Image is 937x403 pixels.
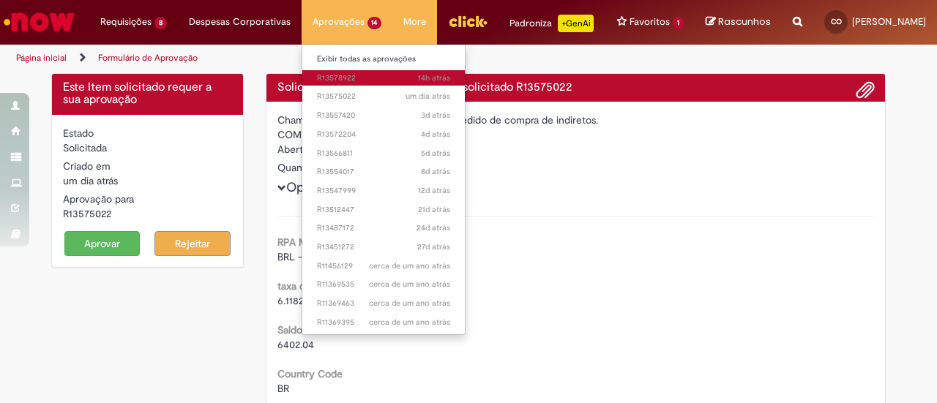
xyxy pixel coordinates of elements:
span: Rascunhos [718,15,771,29]
span: R13512447 [317,204,451,216]
span: Favoritos [630,15,670,29]
span: R13547999 [317,185,451,197]
div: Quantidade 1 [277,160,875,175]
div: Solicitada [63,140,232,155]
span: R13451272 [317,241,451,253]
a: Aberto R11369535 : [302,276,466,293]
div: Chamado destinado para a geração de pedido de compra de indiretos. [277,113,875,127]
span: 14h atrás [418,72,450,83]
time: 10/09/2025 08:23:50 [418,204,450,215]
time: 11/04/2024 10:26:01 [369,279,450,290]
span: Aprovações [313,15,365,29]
span: [PERSON_NAME] [852,15,926,28]
a: Aberto R11456129 : [302,258,466,274]
span: cerca de um ano atrás [369,279,450,290]
b: taxa de conversão [277,279,362,293]
span: R13566811 [317,148,451,159]
ul: Trilhas de página [11,45,613,72]
a: Exibir todas as aprovações [302,51,466,67]
b: Country Code [277,367,343,380]
img: click_logo_yellow_360x200.png [448,10,488,32]
time: 29/09/2025 18:51:59 [418,72,450,83]
ul: Aprovações [302,44,466,335]
span: 6.1182 [277,294,304,307]
time: 29/09/2025 08:45:20 [406,91,450,102]
div: R13575022 [63,206,232,221]
span: Despesas Corporativas [189,15,291,29]
time: 06/05/2024 14:20:27 [369,260,450,271]
span: um dia atrás [406,91,450,102]
div: COMPRA DO ROTOR DO PZ DA L501 [277,127,875,142]
div: [PERSON_NAME] [277,142,875,160]
time: 11/04/2024 10:14:48 [369,317,450,328]
a: Aberto R13575022 : [302,88,466,105]
span: 6402.04 [277,338,314,351]
span: R13487172 [317,222,451,234]
span: R13575022 [317,91,451,102]
span: 3d atrás [421,110,450,121]
b: RPA Moeda [277,236,330,249]
a: Aberto R13572204 : [302,127,466,143]
a: Aberto R13566811 : [302,146,466,162]
label: Aprovação para [63,192,134,206]
span: 12d atrás [418,185,450,196]
time: 11/04/2024 10:21:59 [369,298,450,309]
span: R13572204 [317,129,451,140]
h4: Este Item solicitado requer a sua aprovação [63,81,232,107]
a: Aberto R13557420 : [302,108,466,124]
span: R11369463 [317,298,451,309]
time: 18/09/2025 15:57:16 [418,185,450,196]
span: R13554017 [317,166,451,178]
a: Aberto R13547999 : [302,183,466,199]
span: 1 [673,17,684,29]
button: Rejeitar [154,231,231,256]
span: 14 [367,17,382,29]
button: Aprovar [64,231,141,256]
span: cerca de um ano atrás [369,317,450,328]
span: cerca de um ano atrás [369,260,450,271]
a: Aberto R11369395 : [302,315,466,331]
span: R11369535 [317,279,451,290]
a: Aberto R13554017 : [302,164,466,180]
span: R11369395 [317,317,451,328]
span: More [403,15,426,29]
label: Estado [63,126,94,140]
a: Aberto R13578922 : [302,70,466,86]
time: 22/09/2025 09:53:48 [421,166,450,177]
a: Aberto R13451272 : [302,239,466,255]
time: 03/09/2025 22:14:28 [417,241,450,252]
span: 21d atrás [418,204,450,215]
a: Formulário de Aprovação [98,52,198,64]
a: Aberto R13487172 : [302,220,466,236]
time: 25/09/2025 14:10:11 [421,148,450,159]
span: R13578922 [317,72,451,84]
a: Aberto R13512447 : [302,202,466,218]
span: 4d atrás [421,129,450,140]
p: +GenAi [558,15,594,32]
span: BR [277,382,289,395]
label: Aberto por [277,142,327,157]
span: 8d atrás [421,166,450,177]
span: 5d atrás [421,148,450,159]
time: 26/09/2025 18:18:56 [421,129,450,140]
label: Criado em [63,159,111,173]
div: 29/09/2025 08:45:20 [63,173,232,188]
span: R11456129 [317,260,451,272]
img: ServiceNow [1,7,77,37]
span: BRL - Brazilian Real [277,250,363,263]
span: cerca de um ano atrás [369,298,450,309]
span: 8 [154,17,167,29]
span: um dia atrás [63,174,118,187]
a: Rascunhos [706,15,771,29]
span: 24d atrás [417,222,450,233]
h4: Solicitação de aprovação para Item solicitado R13575022 [277,81,875,94]
b: Saldo [277,323,302,336]
span: CO [831,17,842,26]
span: 27d atrás [417,241,450,252]
time: 27/09/2025 10:09:54 [421,110,450,121]
time: 29/09/2025 08:45:20 [63,174,118,187]
time: 06/09/2025 12:37:57 [417,222,450,233]
span: Requisições [100,15,152,29]
a: Página inicial [16,52,67,64]
span: R13557420 [317,110,451,121]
